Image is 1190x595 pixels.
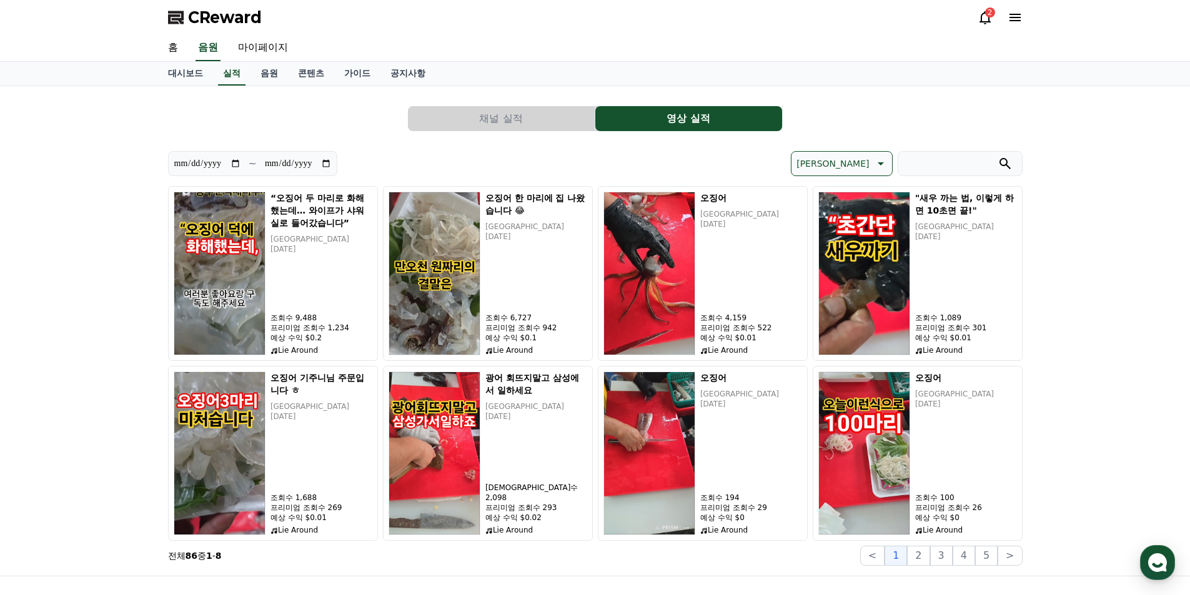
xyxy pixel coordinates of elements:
p: 예상 수익 $0.2 [270,333,372,343]
a: 설정 [161,396,240,427]
p: 예상 수익 $0 [915,513,1017,523]
p: [DATE] [270,244,372,254]
button: 오징어 오징어 [GEOGRAPHIC_DATA] [DATE] 조회수 4,159 프리미엄 조회수 522 예상 수익 $0.01 Lie Around [598,186,808,361]
p: [PERSON_NAME] [796,155,869,172]
button: 광어 회뜨지말고 삼성에서 일하세요 광어 회뜨지말고 삼성에서 일하세요 [GEOGRAPHIC_DATA] [DATE] [DEMOGRAPHIC_DATA]수 2,098 프리미엄 조회수... [383,366,593,541]
h5: 광어 회뜨지말고 삼성에서 일하세요 [485,371,587,396]
button: 3 [930,546,953,566]
button: 영상 실적 [595,106,782,131]
a: 대시보드 [158,62,213,86]
button: 오징어 기주니님 주문입니다 ㅎ 오징어 기주니님 주문입니다 ㅎ [GEOGRAPHIC_DATA] [DATE] 조회수 1,688 프리미엄 조회수 269 예상 수익 $0.01 Lie... [168,366,378,541]
p: Lie Around [270,525,372,535]
p: 프리미엄 조회수 1,234 [270,323,372,333]
a: 실적 [218,62,245,86]
h5: 오징어 한 마리에 집 나왔습니다 😂 [485,192,587,217]
p: 조회수 6,727 [485,313,587,323]
a: 2 [978,10,993,25]
h5: “오징어 두 마리로 화해했는데… 와이프가 샤워실로 들어갔습니다” [270,192,372,229]
p: 프리미엄 조회수 942 [485,323,587,333]
p: 조회수 4,159 [700,313,802,323]
span: CReward [188,7,262,27]
div: 2 [985,7,995,17]
p: 예상 수익 $0.02 [485,513,587,523]
span: 설정 [193,415,208,425]
p: 조회수 1,089 [915,313,1017,323]
p: [GEOGRAPHIC_DATA] [485,401,587,411]
button: 오징어 오징어 [GEOGRAPHIC_DATA] [DATE] 조회수 194 프리미엄 조회수 29 예상 수익 $0 Lie Around [598,366,808,541]
strong: 1 [206,551,212,561]
p: [DATE] [270,411,372,421]
a: 영상 실적 [595,106,783,131]
img: “오징어 두 마리로 화해했는데… 와이프가 샤워실로 들어갔습니다” [174,192,265,355]
p: Lie Around [915,345,1017,355]
button: 1 [885,546,907,566]
p: 프리미엄 조회수 293 [485,503,587,513]
img: "새우 까는 법, 이렇게 하면 10초면 끝!" [818,192,910,355]
a: 홈 [158,35,188,61]
button: 오징어 오징어 [GEOGRAPHIC_DATA] [DATE] 조회수 100 프리미엄 조회수 26 예상 수익 $0 Lie Around [813,366,1023,541]
p: [DATE] [915,232,1017,242]
p: 조회수 9,488 [270,313,372,323]
a: 공지사항 [380,62,435,86]
img: 오징어 [603,192,695,355]
h5: 오징어 기주니님 주문입니다 ㅎ [270,371,372,396]
p: 조회수 1,688 [270,493,372,503]
button: 4 [953,546,975,566]
p: [DATE] [700,399,802,409]
p: 예상 수익 $0.01 [700,333,802,343]
p: 예상 수익 $0.1 [485,333,587,343]
p: 조회수 194 [700,493,802,503]
button: 2 [907,546,930,566]
p: 전체 중 - [168,549,222,562]
p: [GEOGRAPHIC_DATA] [270,234,372,244]
button: 5 [975,546,998,566]
button: < [860,546,885,566]
span: 홈 [39,415,47,425]
p: 프리미엄 조회수 26 [915,503,1017,513]
p: Lie Around [270,345,372,355]
p: Lie Around [700,525,802,535]
h5: 오징어 [915,371,1017,384]
img: 오징어 한 마리에 집 나왔습니다 😂 [389,192,480,355]
button: 채널 실적 [408,106,595,131]
p: [GEOGRAPHIC_DATA] [915,389,1017,399]
p: 프리미엄 조회수 29 [700,503,802,513]
a: 대화 [82,396,161,427]
p: 프리미엄 조회수 301 [915,323,1017,333]
a: 음원 [250,62,288,86]
p: [GEOGRAPHIC_DATA] [270,401,372,411]
strong: 86 [186,551,197,561]
img: 오징어 [818,371,910,535]
button: [PERSON_NAME] [791,151,892,176]
p: 예상 수익 $0.01 [915,333,1017,343]
p: Lie Around [485,525,587,535]
p: 조회수 100 [915,493,1017,503]
p: 프리미엄 조회수 269 [270,503,372,513]
p: Lie Around [485,345,587,355]
p: [DATE] [485,232,587,242]
p: 예상 수익 $0 [700,513,802,523]
a: 홈 [4,396,82,427]
p: [GEOGRAPHIC_DATA] [700,209,802,219]
strong: 8 [216,551,222,561]
p: [DEMOGRAPHIC_DATA]수 2,098 [485,483,587,503]
a: 콘텐츠 [288,62,334,86]
h5: 오징어 [700,371,802,384]
p: ~ [249,156,257,171]
p: Lie Around [915,525,1017,535]
button: "새우 까는 법, 이렇게 하면 10초면 끝!" "새우 까는 법, 이렇게 하면 10초면 끝!" [GEOGRAPHIC_DATA] [DATE] 조회수 1,089 프리미엄 조회수 3... [813,186,1023,361]
p: 프리미엄 조회수 522 [700,323,802,333]
p: [DATE] [700,219,802,229]
a: 음원 [196,35,221,61]
p: [GEOGRAPHIC_DATA] [485,222,587,232]
p: Lie Around [700,345,802,355]
p: [DATE] [485,411,587,421]
span: 대화 [114,415,129,425]
a: 마이페이지 [228,35,298,61]
p: [GEOGRAPHIC_DATA] [915,222,1017,232]
a: 가이드 [334,62,380,86]
button: 오징어 한 마리에 집 나왔습니다 😂 오징어 한 마리에 집 나왔습니다 😂 [GEOGRAPHIC_DATA] [DATE] 조회수 6,727 프리미엄 조회수 942 예상 수익 $0.... [383,186,593,361]
a: CReward [168,7,262,27]
button: > [998,546,1022,566]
